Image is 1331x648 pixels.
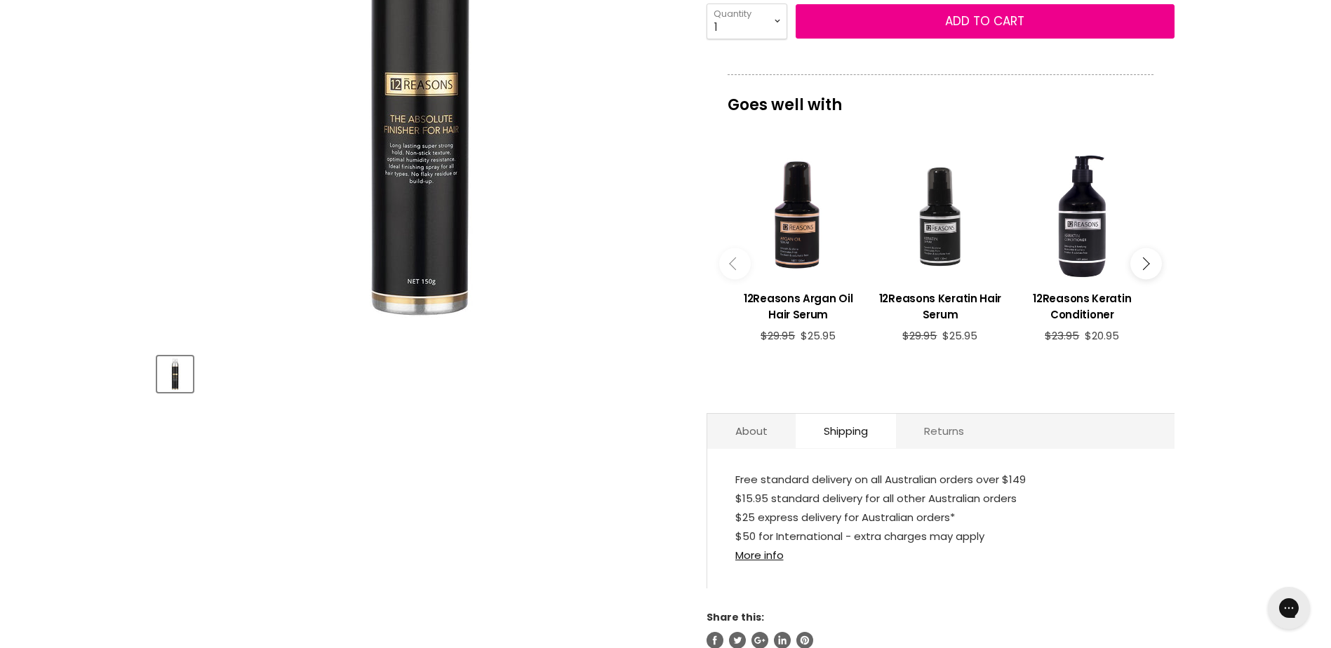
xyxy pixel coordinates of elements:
a: Shipping [796,414,896,448]
p: Goes well with [728,74,1153,121]
h3: 12Reasons Keratin Conditioner [1018,290,1146,323]
select: Quantity [707,4,787,39]
span: $29.95 [902,328,937,343]
p: Free standard delivery on all Australian orders over $149 $15.95 standard delivery for all other ... [735,470,1146,567]
a: Returns [896,414,992,448]
button: Add to cart [796,4,1175,39]
iframe: Gorgias live chat messenger [1261,582,1317,634]
a: View product:12Reasons Argan Oil Hair Serum [735,280,862,330]
span: $25.95 [801,328,836,343]
span: Add to cart [945,13,1024,29]
h3: 12Reasons Keratin Hair Serum [876,290,1004,323]
h3: 12Reasons Argan Oil Hair Serum [735,290,862,323]
div: Product thumbnails [155,352,683,392]
a: More info [735,548,784,562]
a: View product:12Reasons Keratin Hair Serum [876,280,1004,330]
img: 12Reasons The Absolute Finisher [159,358,192,391]
button: 12Reasons The Absolute Finisher [157,356,193,392]
span: $29.95 [761,328,795,343]
span: Share this: [707,610,764,624]
span: $23.95 [1045,328,1079,343]
a: View product:12Reasons Keratin Conditioner [1018,280,1146,330]
span: $20.95 [1085,328,1119,343]
span: $25.95 [942,328,977,343]
a: About [707,414,796,448]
